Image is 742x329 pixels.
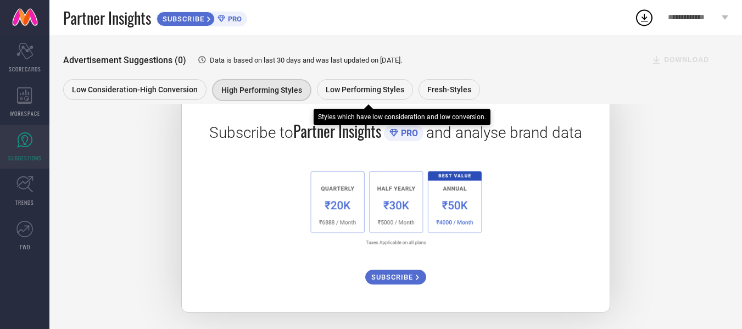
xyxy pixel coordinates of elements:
[293,120,381,142] span: Partner Insights
[157,15,207,23] span: SUBSCRIBE
[210,56,402,64] span: Data is based on last 30 days and was last updated on [DATE] .
[15,198,34,207] span: TRENDS
[427,85,471,94] span: Fresh-Styles
[63,55,186,65] span: Advertisement Suggestions (0)
[371,273,416,281] span: SUBSCRIBE
[426,124,582,142] span: and analyse brand data
[20,243,30,251] span: FWD
[157,9,247,26] a: SUBSCRIBEPRO
[63,7,151,29] span: Partner Insights
[303,164,489,250] img: 1a6fb96cb29458d7132d4e38d36bc9c7.png
[398,128,418,138] span: PRO
[326,85,404,94] span: Low Performing Styles
[634,8,654,27] div: Open download list
[9,65,41,73] span: SCORECARDS
[225,15,242,23] span: PRO
[365,261,426,285] a: SUBSCRIBE
[318,113,486,121] div: Styles which have low consideration and low conversion.
[10,109,40,118] span: WORKSPACE
[72,85,198,94] span: Low Consideration-High Conversion
[209,124,293,142] span: Subscribe to
[8,154,42,162] span: SUGGESTIONS
[221,86,302,94] span: High Performing Styles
